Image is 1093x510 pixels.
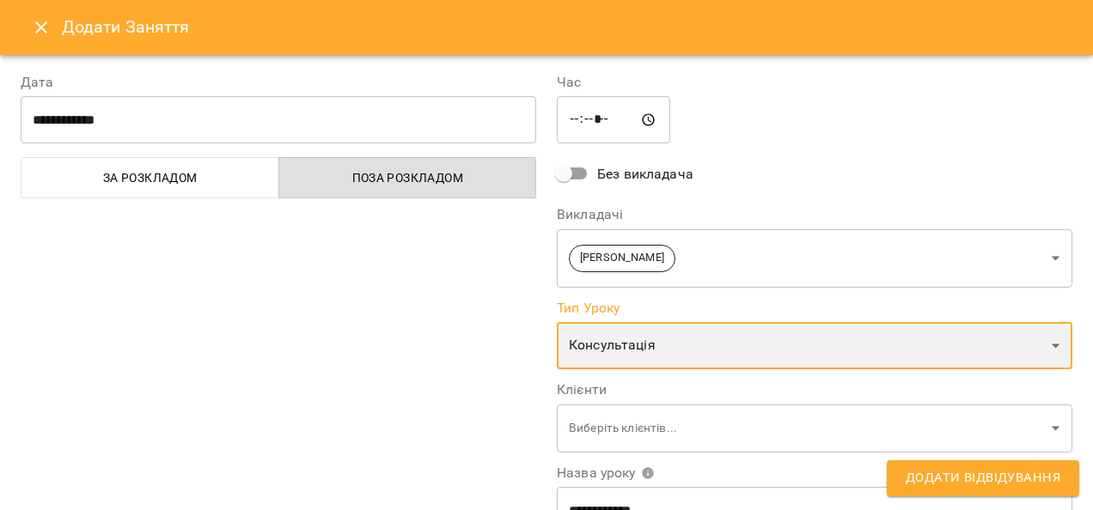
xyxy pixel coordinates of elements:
[906,467,1060,489] span: Додати Відвідування
[557,208,1072,222] label: Викладачі
[21,76,536,89] label: Дата
[62,14,1072,40] h6: Додати Заняття
[557,76,1072,89] label: Час
[557,228,1072,288] div: [PERSON_NAME]
[641,466,655,480] svg: Вкажіть назву уроку або виберіть клієнтів
[569,420,1045,437] p: Виберіть клієнтів...
[597,164,693,185] span: Без викладача
[557,301,1072,315] label: Тип Уроку
[21,157,279,198] button: За розкладом
[32,167,269,188] span: За розкладом
[557,383,1072,397] label: Клієнти
[21,7,62,48] button: Close
[557,466,655,480] span: Назва уроку
[887,460,1079,496] button: Додати Відвідування
[290,167,527,188] span: Поза розкладом
[278,157,537,198] button: Поза розкладом
[557,404,1072,452] div: Виберіть клієнтів...
[570,250,675,266] span: [PERSON_NAME]
[557,322,1072,370] div: Консультація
